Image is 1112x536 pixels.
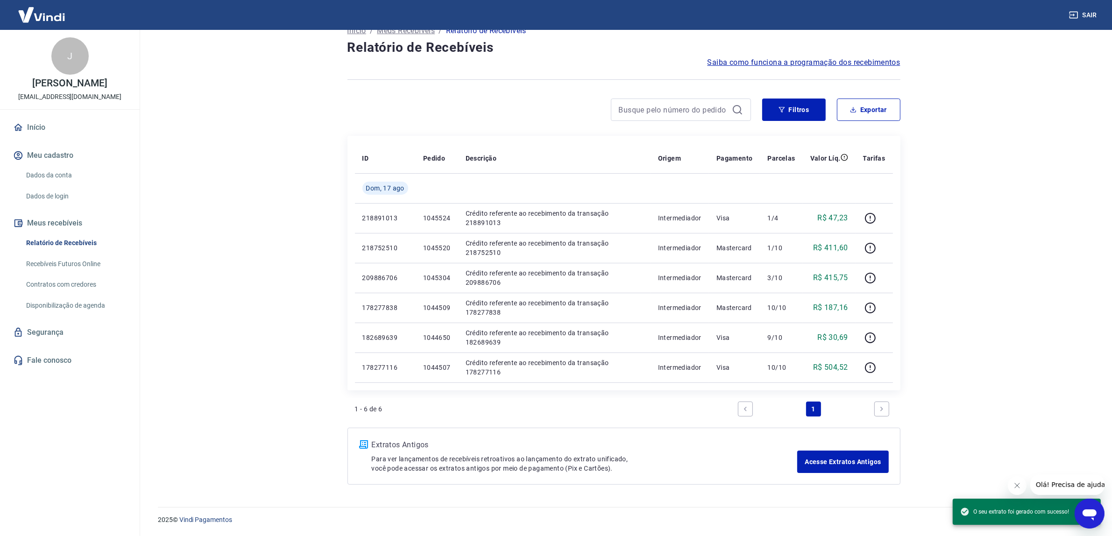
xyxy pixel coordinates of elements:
p: Mastercard [716,243,753,253]
p: Crédito referente ao recebimento da transação 218752510 [466,239,643,257]
a: Início [347,25,366,36]
p: Mastercard [716,273,753,282]
iframe: Mensagem da empresa [1030,474,1105,495]
a: Meus Recebíveis [377,25,435,36]
p: Visa [716,363,753,372]
p: Intermediador [658,303,701,312]
a: Relatório de Recebíveis [22,233,128,253]
p: R$ 47,23 [817,212,848,224]
a: Segurança [11,322,128,343]
p: ID [362,154,369,163]
img: ícone [359,440,368,449]
p: Extratos Antigos [372,439,798,451]
p: R$ 187,16 [813,302,848,313]
p: Intermediador [658,363,701,372]
p: Intermediador [658,333,701,342]
p: Relatório de Recebíveis [446,25,526,36]
a: Next page [874,402,889,416]
p: 1044650 [423,333,451,342]
a: Recebíveis Futuros Online [22,254,128,274]
p: [EMAIL_ADDRESS][DOMAIN_NAME] [18,92,121,102]
p: 218891013 [362,213,408,223]
a: Acesse Extratos Antigos [797,451,888,473]
a: Previous page [738,402,753,416]
p: 1045520 [423,243,451,253]
p: 1/10 [767,243,795,253]
img: Vindi [11,0,72,29]
p: 1 - 6 de 6 [355,404,382,414]
p: Crédito referente ao recebimento da transação 218891013 [466,209,643,227]
a: Fale conosco [11,350,128,371]
p: 178277838 [362,303,408,312]
p: 209886706 [362,273,408,282]
a: Disponibilização de agenda [22,296,128,315]
p: Descrição [466,154,497,163]
p: Para ver lançamentos de recebíveis retroativos ao lançamento do extrato unificado, você pode aces... [372,454,798,473]
p: Parcelas [767,154,795,163]
p: 1045524 [423,213,451,223]
button: Filtros [762,99,826,121]
input: Busque pelo número do pedido [619,103,728,117]
p: 178277116 [362,363,408,372]
p: Intermediador [658,213,701,223]
p: 1/4 [767,213,795,223]
p: Tarifas [863,154,885,163]
p: 1044509 [423,303,451,312]
p: R$ 504,52 [813,362,848,373]
a: Saiba como funciona a programação dos recebimentos [708,57,900,68]
button: Sair [1067,7,1101,24]
p: Crédito referente ao recebimento da transação 178277838 [466,298,643,317]
button: Exportar [837,99,900,121]
p: Pedido [423,154,445,163]
p: R$ 415,75 [813,272,848,283]
p: Origem [658,154,681,163]
p: Valor Líq. [810,154,841,163]
p: Visa [716,333,753,342]
p: Crédito referente ao recebimento da transação 182689639 [466,328,643,347]
div: J [51,37,89,75]
p: Crédito referente ao recebimento da transação 178277116 [466,358,643,377]
p: 1045304 [423,273,451,282]
p: Crédito referente ao recebimento da transação 209886706 [466,268,643,287]
p: 3/10 [767,273,795,282]
p: 10/10 [767,303,795,312]
span: Dom, 17 ago [366,183,404,193]
p: / [439,25,442,36]
a: Page 1 is your current page [806,402,821,416]
a: Contratos com credores [22,275,128,294]
p: Intermediador [658,273,701,282]
a: Vindi Pagamentos [179,516,232,523]
a: Dados da conta [22,166,128,185]
p: [PERSON_NAME] [32,78,107,88]
h4: Relatório de Recebíveis [347,38,900,57]
p: 1044507 [423,363,451,372]
p: Mastercard [716,303,753,312]
p: Pagamento [716,154,753,163]
span: Olá! Precisa de ajuda? [6,7,78,14]
button: Meu cadastro [11,145,128,166]
p: 218752510 [362,243,408,253]
p: 2025 © [158,515,1090,525]
iframe: Fechar mensagem [1008,476,1027,495]
p: 9/10 [767,333,795,342]
ul: Pagination [734,398,893,420]
span: O seu extrato foi gerado com sucesso! [960,507,1069,516]
p: R$ 411,60 [813,242,848,254]
p: 182689639 [362,333,408,342]
p: Intermediador [658,243,701,253]
button: Meus recebíveis [11,213,128,233]
p: 10/10 [767,363,795,372]
iframe: Botão para abrir a janela de mensagens [1075,499,1105,529]
a: Início [11,117,128,138]
p: / [370,25,373,36]
p: R$ 30,69 [817,332,848,343]
a: Dados de login [22,187,128,206]
p: Visa [716,213,753,223]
